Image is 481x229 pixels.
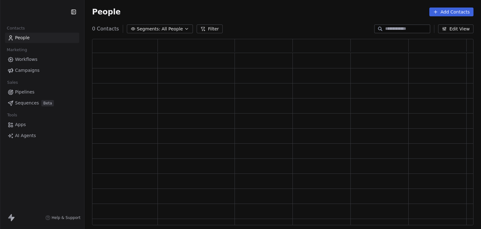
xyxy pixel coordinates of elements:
span: 0 Contacts [92,25,119,33]
a: Campaigns [5,65,79,76]
a: Workflows [5,54,79,65]
span: Tools [4,110,20,120]
span: AI Agents [15,132,36,139]
a: Apps [5,120,79,130]
a: Help & Support [45,215,80,220]
button: Edit View [438,24,473,33]
span: Campaigns [15,67,39,74]
span: Pipelines [15,89,34,95]
span: Workflows [15,56,38,63]
span: People [92,7,121,17]
a: AI Agents [5,130,79,141]
a: People [5,33,79,43]
span: Sales [4,78,21,87]
span: Beta [41,100,54,106]
span: Apps [15,121,26,128]
span: Contacts [4,24,28,33]
button: Filter [197,24,223,33]
a: Pipelines [5,87,79,97]
span: Marketing [4,45,30,55]
span: All People [162,26,183,32]
span: Segments: [137,26,160,32]
button: Add Contacts [429,8,473,16]
span: Sequences [15,100,39,106]
a: SequencesBeta [5,98,79,108]
span: People [15,35,30,41]
span: Help & Support [52,215,80,220]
